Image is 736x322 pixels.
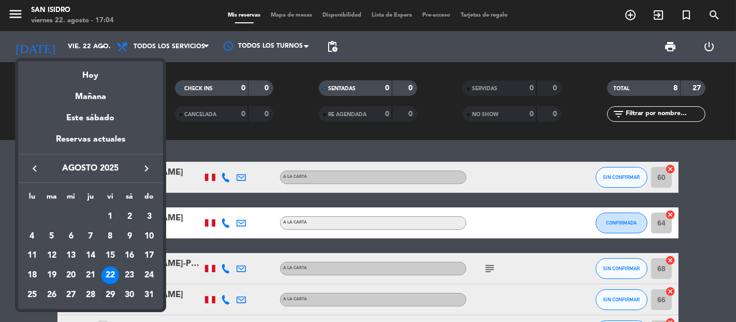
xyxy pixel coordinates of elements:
td: 7 de agosto de 2025 [81,227,100,246]
div: 27 [62,286,80,304]
span: agosto 2025 [44,162,137,175]
td: 1 de agosto de 2025 [100,207,120,227]
button: keyboard_arrow_right [137,162,156,175]
div: 2 [121,208,138,226]
td: 9 de agosto de 2025 [120,227,140,246]
td: 8 de agosto de 2025 [100,227,120,246]
div: 12 [43,247,61,264]
td: 5 de agosto de 2025 [42,227,62,246]
div: 30 [121,286,138,304]
td: 18 de agosto de 2025 [22,265,42,285]
div: 14 [82,247,99,264]
div: 8 [101,228,119,245]
i: keyboard_arrow_left [28,162,41,175]
td: 24 de agosto de 2025 [139,265,159,285]
div: 11 [23,247,41,264]
div: 17 [140,247,158,264]
div: Reservas actuales [18,133,163,154]
div: 13 [62,247,80,264]
div: 28 [82,286,99,304]
th: martes [42,191,62,207]
div: Hoy [18,61,163,82]
div: 31 [140,286,158,304]
div: Mañana [18,82,163,104]
td: 22 de agosto de 2025 [100,265,120,285]
th: sábado [120,191,140,207]
div: 4 [23,228,41,245]
td: 19 de agosto de 2025 [42,265,62,285]
div: 24 [140,267,158,284]
div: 6 [62,228,80,245]
div: 26 [43,286,61,304]
td: AGO. [22,207,100,227]
td: 16 de agosto de 2025 [120,246,140,266]
td: 31 de agosto de 2025 [139,285,159,305]
div: 18 [23,267,41,284]
div: 22 [101,267,119,284]
i: keyboard_arrow_right [140,162,153,175]
td: 15 de agosto de 2025 [100,246,120,266]
td: 29 de agosto de 2025 [100,285,120,305]
th: viernes [100,191,120,207]
td: 27 de agosto de 2025 [61,285,81,305]
div: 1 [101,208,119,226]
th: miércoles [61,191,81,207]
div: 7 [82,228,99,245]
td: 17 de agosto de 2025 [139,246,159,266]
div: Este sábado [18,104,163,133]
td: 25 de agosto de 2025 [22,285,42,305]
div: 21 [82,267,99,284]
td: 23 de agosto de 2025 [120,265,140,285]
td: 6 de agosto de 2025 [61,227,81,246]
th: lunes [22,191,42,207]
td: 21 de agosto de 2025 [81,265,100,285]
td: 2 de agosto de 2025 [120,207,140,227]
td: 10 de agosto de 2025 [139,227,159,246]
div: 19 [43,267,61,284]
th: domingo [139,191,159,207]
td: 30 de agosto de 2025 [120,285,140,305]
button: keyboard_arrow_left [25,162,44,175]
td: 11 de agosto de 2025 [22,246,42,266]
div: 23 [121,267,138,284]
td: 12 de agosto de 2025 [42,246,62,266]
td: 13 de agosto de 2025 [61,246,81,266]
td: 28 de agosto de 2025 [81,285,100,305]
div: 16 [121,247,138,264]
div: 3 [140,208,158,226]
td: 4 de agosto de 2025 [22,227,42,246]
div: 9 [121,228,138,245]
td: 14 de agosto de 2025 [81,246,100,266]
div: 29 [101,286,119,304]
div: 25 [23,286,41,304]
th: jueves [81,191,100,207]
td: 3 de agosto de 2025 [139,207,159,227]
div: 20 [62,267,80,284]
div: 15 [101,247,119,264]
div: 5 [43,228,61,245]
td: 20 de agosto de 2025 [61,265,81,285]
div: 10 [140,228,158,245]
td: 26 de agosto de 2025 [42,285,62,305]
